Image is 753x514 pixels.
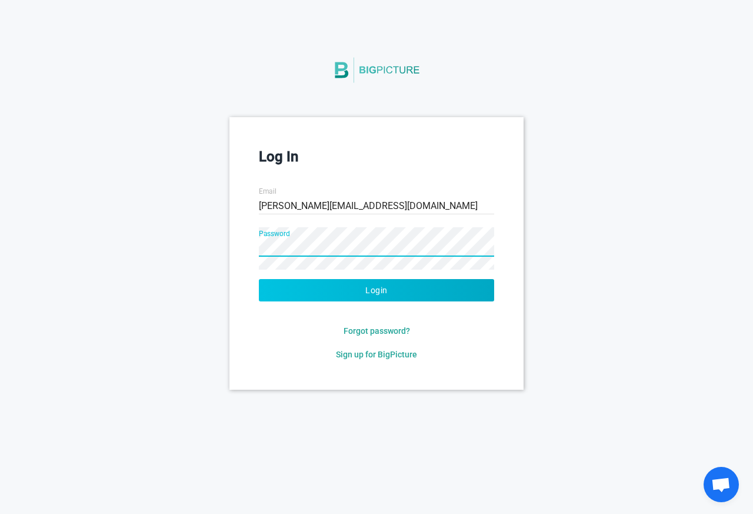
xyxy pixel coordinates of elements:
button: Login [259,279,494,301]
span: Sign up for BigPicture [336,350,417,359]
div: Open chat [704,467,739,502]
h3: Log In [259,147,494,167]
span: Forgot password? [344,326,410,336]
img: BigPicture [332,45,421,95]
